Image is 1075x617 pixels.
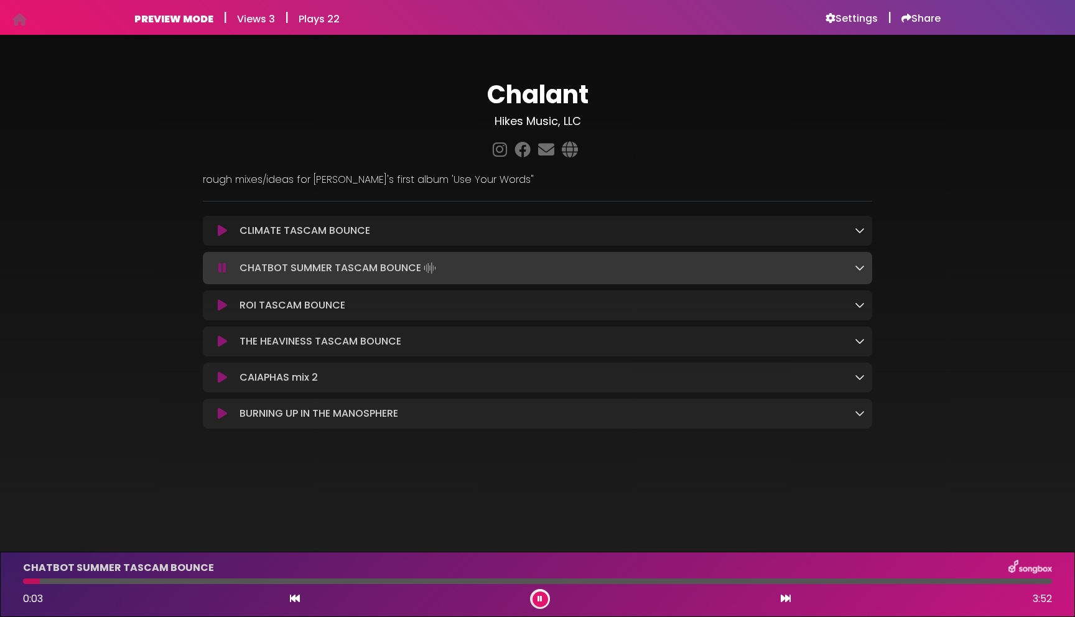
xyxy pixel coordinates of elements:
h5: | [223,10,227,25]
a: Share [901,12,941,25]
h5: | [888,10,891,25]
h5: | [285,10,289,25]
p: CLIMATE TASCAM BOUNCE [240,223,370,238]
h6: Views 3 [237,13,275,25]
p: ROI TASCAM BOUNCE [240,298,345,313]
p: BURNING UP IN THE MANOSPHERE [240,406,398,421]
h3: Hikes Music, LLC [203,114,872,128]
p: CHATBOT SUMMER TASCAM BOUNCE [240,259,439,277]
img: waveform4.gif [421,259,439,277]
a: Settings [826,12,878,25]
p: THE HEAVINESS TASCAM BOUNCE [240,334,401,349]
p: CAIAPHAS mix 2 [240,370,318,385]
h6: PREVIEW MODE [134,13,213,25]
h6: Plays 22 [299,13,340,25]
h1: Chalant [203,80,872,109]
p: rough mixes/ideas for [PERSON_NAME]'s first album 'Use Your Words" [203,172,872,187]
